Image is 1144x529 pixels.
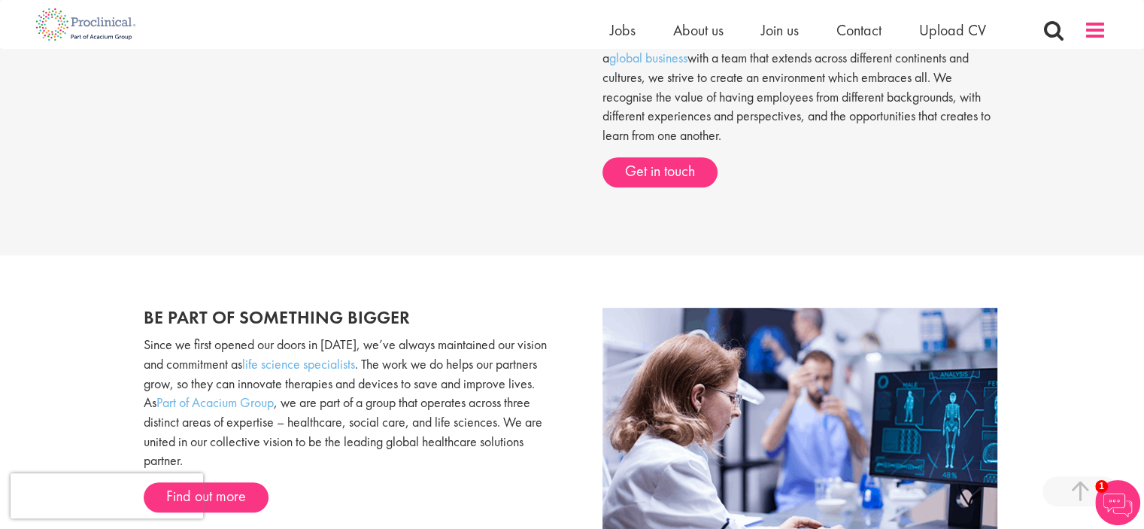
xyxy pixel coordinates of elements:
[610,20,636,40] a: Jobs
[609,49,687,66] a: global business
[673,20,724,40] a: About us
[761,20,799,40] a: Join us
[144,335,561,470] p: Since we first opened our doors in [DATE], we’ve always maintained our vision and commitment as ....
[144,482,269,512] a: Find out more
[242,355,355,372] a: life science specialists
[156,394,274,411] a: Part of Acacium Group
[919,20,986,40] a: Upload CV
[602,157,718,187] a: Get in touch
[602,10,1001,145] p: At Proclinical, we strongly value the importance that diversity and inclusion brings for our peop...
[1095,480,1108,493] span: 1
[836,20,882,40] a: Contact
[1095,480,1140,525] img: Chatbot
[144,308,561,327] h2: Be part of something bigger
[11,473,203,518] iframe: reCAPTCHA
